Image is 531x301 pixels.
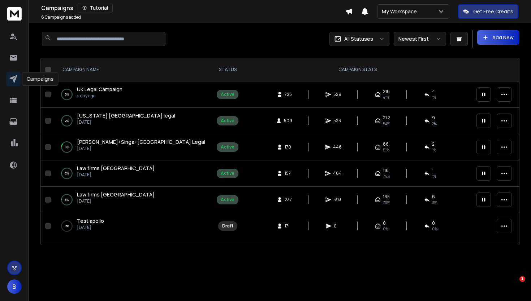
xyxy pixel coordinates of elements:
td: 0%Test apollo[DATE] [54,213,212,239]
iframe: Intercom live chat [505,276,522,293]
span: 523 [333,118,341,124]
p: Campaigns added [41,14,81,20]
span: 464 [333,171,342,176]
a: Test apollo [77,217,104,225]
div: Active [221,144,234,150]
span: 17 [285,223,292,229]
span: 0 [334,223,341,229]
span: 0 [383,220,386,226]
span: 70 % [383,200,390,205]
span: 6 [432,194,435,200]
span: 1 % [432,94,436,100]
div: Active [221,92,234,97]
div: Campaigns [22,72,59,86]
span: 1 % [432,147,436,153]
div: Campaigns [41,3,345,13]
td: 0%UK Legal Campaigna day ago [54,81,212,108]
p: 3 % [65,196,69,203]
span: 6 [41,14,44,20]
span: 216 [383,89,390,94]
span: 51 % [383,147,389,153]
span: 9 [432,115,435,121]
span: 509 [284,118,292,124]
button: Newest First [394,32,446,46]
p: 0 % [65,91,69,98]
p: [DATE] [77,172,155,178]
p: [DATE] [77,146,205,151]
div: Draft [222,223,233,229]
span: 41 % [383,94,389,100]
button: Get Free Credits [458,4,518,19]
button: B [7,279,22,294]
span: 157 [285,171,292,176]
span: 237 [285,197,292,203]
a: Law firms [GEOGRAPHIC_DATA] [77,191,155,198]
td: 11%[PERSON_NAME]+Singa+[GEOGRAPHIC_DATA] Legal[DATE] [54,134,212,160]
p: My Workspace [382,8,420,15]
span: 2 % [432,121,437,127]
span: Law firms [GEOGRAPHIC_DATA] [77,191,155,198]
a: [PERSON_NAME]+Singa+[GEOGRAPHIC_DATA] Legal [77,138,205,146]
th: CAMPAIGN STATS [243,58,472,81]
button: Add New [477,30,519,45]
span: 165 [383,194,390,200]
a: [US_STATE] [GEOGRAPHIC_DATA] legal [77,112,175,119]
p: [DATE] [77,225,104,230]
div: Active [221,171,234,176]
p: 2 % [65,170,69,177]
p: All Statuses [344,35,373,43]
span: 74 % [383,173,390,179]
span: 0 [432,220,435,226]
span: 116 [383,168,389,173]
span: 2 [432,141,435,147]
span: 0% [383,226,388,232]
td: 3%Law firms [GEOGRAPHIC_DATA][DATE] [54,187,212,213]
span: 54 % [383,121,390,127]
span: 4 [432,89,435,94]
td: 2%Law firms [GEOGRAPHIC_DATA][DATE] [54,160,212,187]
th: CAMPAIGN NAME [54,58,212,81]
span: 3 % [432,200,437,205]
div: Active [221,197,234,203]
p: [DATE] [77,119,175,125]
th: STATUS [212,58,243,81]
span: 272 [383,115,390,121]
p: 2 % [65,117,69,124]
p: Get Free Credits [473,8,513,15]
p: 0 % [65,222,69,230]
span: 725 [285,92,292,97]
button: Tutorial [78,3,113,13]
span: 86 [383,141,389,147]
span: 1 [432,168,433,173]
p: [DATE] [77,198,155,204]
td: 2%[US_STATE] [GEOGRAPHIC_DATA] legal[DATE] [54,108,212,134]
a: Law firms [GEOGRAPHIC_DATA] [77,165,155,172]
span: 593 [333,197,341,203]
span: 446 [333,144,342,150]
span: [PERSON_NAME]+Singa+[GEOGRAPHIC_DATA] Legal [77,138,205,145]
p: a day ago [77,93,122,99]
p: 11 % [65,143,69,151]
span: 1 % [432,173,436,179]
span: 0% [432,226,437,232]
span: 1 [519,276,525,282]
span: 529 [333,92,341,97]
a: UK Legal Campaign [77,86,122,93]
div: Active [221,118,234,124]
span: 170 [285,144,292,150]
